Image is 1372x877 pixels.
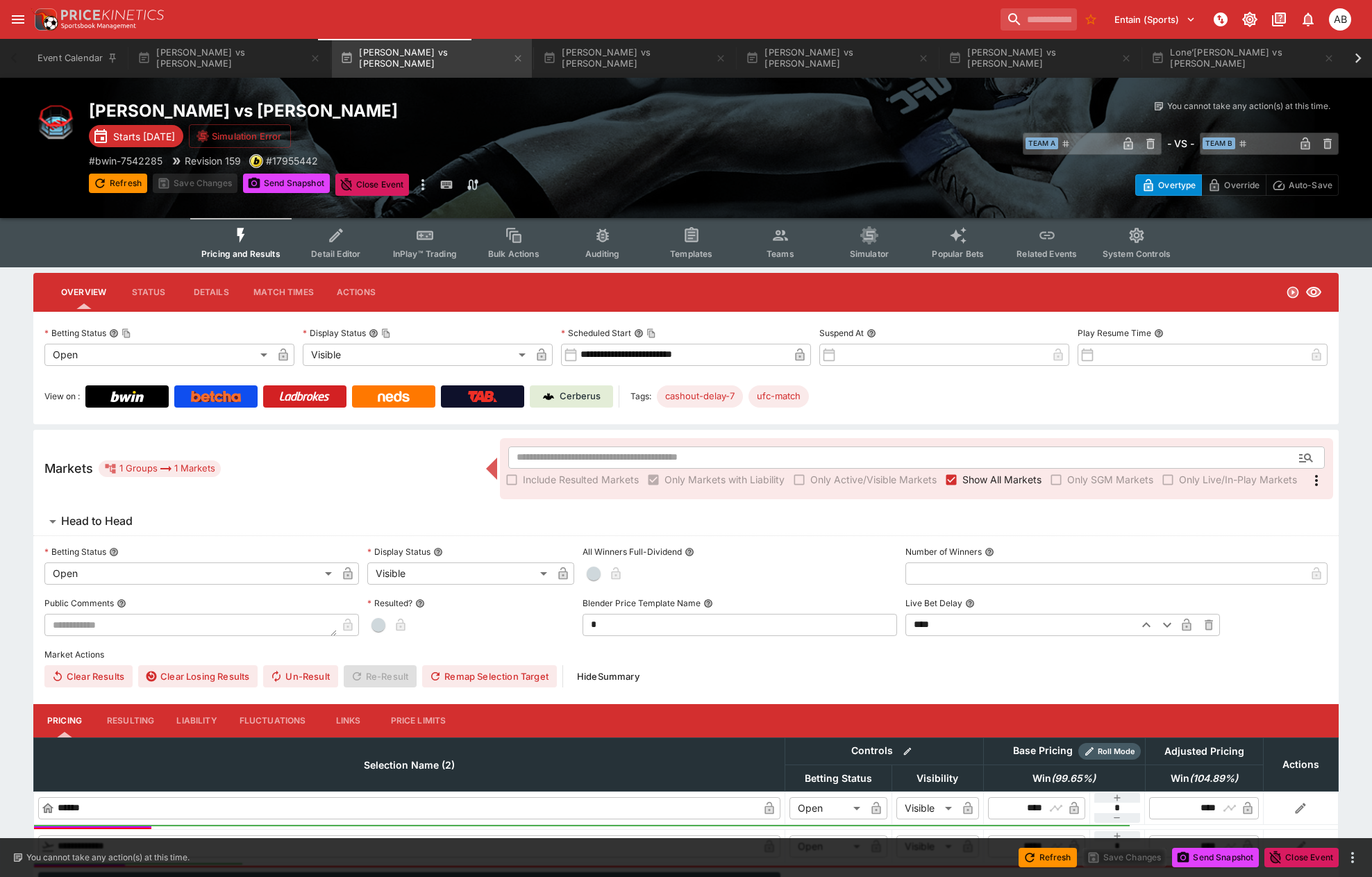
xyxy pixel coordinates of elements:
span: Popular Bets [932,249,984,259]
button: No Bookmarks [1080,8,1102,31]
input: search [1001,8,1077,31]
button: Betting Status [109,547,119,557]
button: Refresh [89,174,147,193]
button: [PERSON_NAME] vs [PERSON_NAME] [940,39,1140,78]
img: bwin.png [250,155,262,167]
button: Status [117,276,180,309]
div: Base Pricing [1007,742,1078,760]
svg: More [1308,472,1325,489]
img: Ladbrokes [279,391,330,402]
span: cashout-delay-7 [657,390,743,403]
button: more [415,174,431,196]
div: Betting Target: cerberus [748,385,809,408]
button: Resulted? [415,599,425,608]
button: Public Comments [117,599,126,608]
div: bwin [249,154,263,168]
span: Roll Mode [1092,746,1141,758]
button: Match Times [242,276,325,309]
h6: - VS - [1167,136,1194,151]
label: View on : [44,385,80,408]
button: Override [1201,174,1266,196]
div: Visible [896,835,957,858]
span: Win(104.89%) [1155,770,1253,787]
span: Only Live/In-Play Markets [1179,472,1297,487]
span: System Controls [1103,249,1171,259]
div: 1 Groups 1 Markets [104,460,215,477]
button: Details [180,276,242,309]
button: HideSummary [569,665,648,687]
span: Bulk Actions [488,249,539,259]
button: Overtype [1135,174,1202,196]
p: Live Bet Delay [905,597,962,609]
h2: Copy To Clipboard [89,100,714,122]
button: Overview [50,276,117,309]
button: Clear Losing Results [138,665,258,687]
button: Blender Price Template Name [703,599,713,608]
button: Un-Result [263,665,337,687]
th: Actions [1263,737,1338,791]
button: Pricing [33,704,96,737]
p: Cerberus [560,390,601,403]
p: Scheduled Start [561,327,631,339]
span: Betting Status [789,770,887,787]
span: ufc-match [748,390,809,403]
button: Links [317,704,380,737]
button: Documentation [1266,7,1291,32]
button: Bulk edit [898,742,917,760]
img: Sportsbook Management [61,23,136,29]
div: Visible [896,797,957,819]
p: You cannot take any action(s) at this time. [1167,100,1330,112]
span: Only Markets with Liability [664,472,785,487]
span: Templates [670,249,712,259]
button: Copy To Clipboard [646,328,656,338]
button: more [1344,849,1361,866]
button: Copy To Clipboard [122,328,131,338]
span: Only SGM Markets [1067,472,1153,487]
a: Cerberus [530,385,613,408]
button: Fluctuations [228,704,317,737]
button: [PERSON_NAME] vs [PERSON_NAME] [535,39,735,78]
p: Starts [DATE] [113,129,175,144]
span: Re-Result [344,665,417,687]
span: Team A [1026,137,1058,149]
p: Display Status [303,327,366,339]
div: Visible [367,562,552,585]
button: Simulation Error [189,124,291,148]
img: TabNZ [468,391,497,402]
p: Overtype [1158,178,1196,192]
p: Betting Status [44,327,106,339]
button: Display StatusCopy To Clipboard [369,328,378,338]
p: Resulted? [367,597,412,609]
th: Controls [785,737,983,765]
span: Simulator [850,249,889,259]
button: open drawer [6,7,31,32]
img: PriceKinetics [61,10,164,20]
th: Adjusted Pricing [1145,737,1263,765]
p: Revision 159 [185,153,241,168]
div: Open [789,835,865,858]
span: Win(99.65%) [1017,770,1111,787]
span: Show All Markets [962,472,1041,487]
span: Visibility [901,770,973,787]
span: Include Resulted Markets [523,472,639,487]
img: Bwin [110,391,144,402]
label: Market Actions [44,644,1328,665]
span: Detail Editor [311,249,360,259]
p: Betting Status [44,546,106,558]
div: Open [789,797,865,819]
button: Auto-Save [1266,174,1339,196]
span: Team B [1203,137,1235,149]
button: Price Limits [380,704,458,737]
button: Scheduled StartCopy To Clipboard [634,328,644,338]
span: Auditing [585,249,619,259]
button: Head to Head [33,508,1339,535]
button: Close Event [1264,848,1339,867]
button: Notifications [1296,7,1321,32]
label: Tags: [630,385,651,408]
img: Cerberus [543,391,554,402]
p: Override [1224,178,1260,192]
button: Select Tenant [1106,8,1204,31]
svg: Open [1286,285,1300,299]
button: Event Calendar [29,39,126,78]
